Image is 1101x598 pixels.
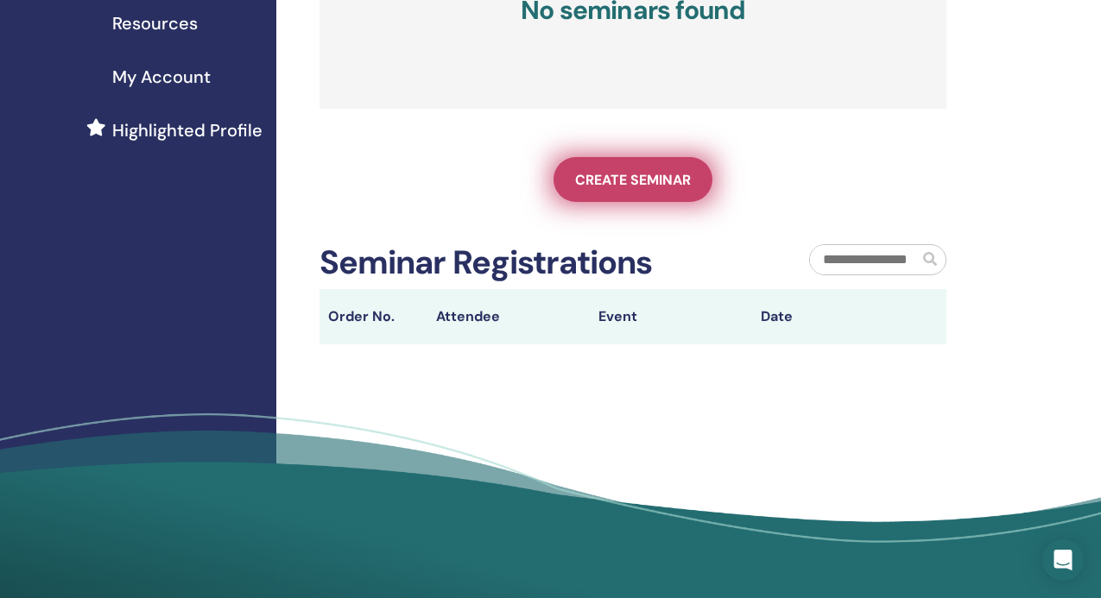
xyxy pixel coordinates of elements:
th: Attendee [427,289,590,344]
th: Event [590,289,752,344]
th: Date [752,289,914,344]
div: Open Intercom Messenger [1042,539,1084,581]
span: Resources [112,10,198,36]
span: Create seminar [575,171,691,189]
h2: Seminar Registrations [320,243,652,283]
th: Order No. [320,289,427,344]
span: My Account [112,64,211,90]
a: Create seminar [554,157,712,202]
span: Highlighted Profile [112,117,263,143]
